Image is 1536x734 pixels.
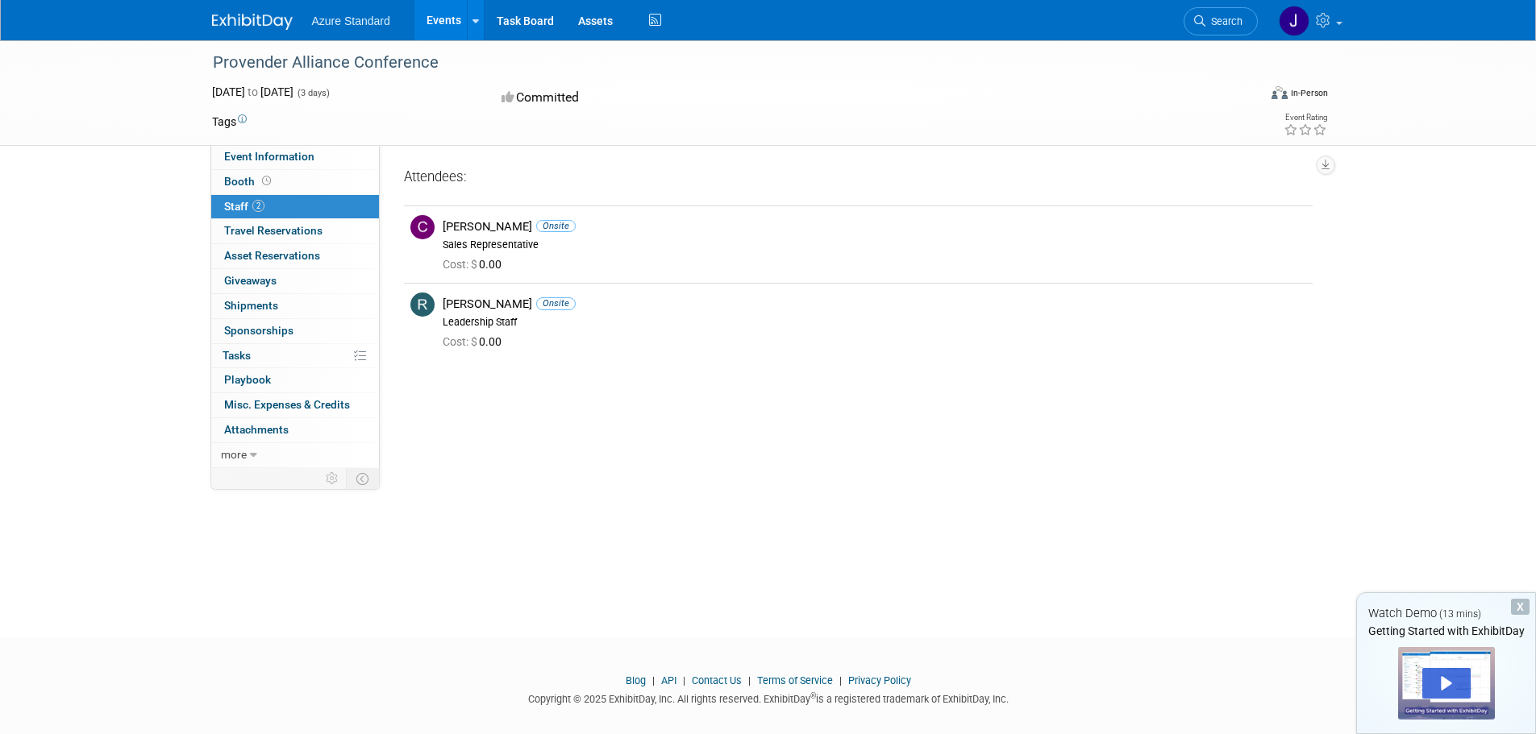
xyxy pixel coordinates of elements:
[443,335,479,348] span: Cost: $
[536,220,576,232] span: Onsite
[835,674,846,686] span: |
[211,219,379,243] a: Travel Reservations
[211,368,379,392] a: Playbook
[744,674,755,686] span: |
[497,84,853,112] div: Committed
[224,423,289,436] span: Attachments
[1439,608,1481,620] span: (13 mins)
[810,691,816,700] sup: ®
[221,448,247,461] span: more
[410,215,435,239] img: C.jpg
[346,468,379,489] td: Toggle Event Tabs
[211,443,379,467] a: more
[252,200,264,212] span: 2
[1511,599,1530,615] div: Dismiss
[648,674,659,686] span: |
[1284,114,1327,122] div: Event Rating
[443,297,1306,312] div: [PERSON_NAME]
[224,224,323,237] span: Travel Reservations
[661,674,676,686] a: API
[443,316,1306,329] div: Leadership Staff
[410,292,435,317] img: R.jpg
[224,150,314,163] span: Event Information
[224,274,277,287] span: Giveaways
[211,145,379,169] a: Event Information
[1357,605,1535,622] div: Watch Demo
[224,299,278,312] span: Shipments
[224,398,350,411] span: Misc. Expenses & Credits
[1290,87,1328,99] div: In-Person
[224,249,320,262] span: Asset Reservations
[1279,6,1309,36] img: Jeff Clason
[318,468,347,489] td: Personalize Event Tab Strip
[1163,84,1329,108] div: Event Format
[211,393,379,417] a: Misc. Expenses & Credits
[312,15,390,27] span: Azure Standard
[259,175,274,187] span: Booth not reserved yet
[757,674,833,686] a: Terms of Service
[211,170,379,194] a: Booth
[443,238,1306,251] div: Sales Representative
[212,114,247,130] td: Tags
[223,349,251,362] span: Tasks
[211,319,379,343] a: Sponsorships
[443,258,479,271] span: Cost: $
[207,48,1234,77] div: Provender Alliance Conference
[1205,15,1243,27] span: Search
[404,168,1313,189] div: Attendees:
[679,674,689,686] span: |
[224,324,293,337] span: Sponsorships
[296,88,330,98] span: (3 days)
[245,85,260,98] span: to
[536,297,576,309] span: Onsite
[443,219,1306,234] div: [PERSON_NAME]
[211,244,379,268] a: Asset Reservations
[692,674,742,686] a: Contact Us
[211,294,379,318] a: Shipments
[848,674,911,686] a: Privacy Policy
[1184,7,1258,35] a: Search
[211,195,379,219] a: Staff2
[443,335,508,348] span: 0.00
[224,373,271,386] span: Playbook
[212,14,293,30] img: ExhibitDay
[211,344,379,368] a: Tasks
[1272,86,1288,99] img: Format-Inperson.png
[224,200,264,213] span: Staff
[211,269,379,293] a: Giveaways
[1357,623,1535,639] div: Getting Started with ExhibitDay
[1422,668,1471,699] div: Play
[224,175,274,188] span: Booth
[443,258,508,271] span: 0.00
[212,85,293,98] span: [DATE] [DATE]
[211,418,379,442] a: Attachments
[626,674,646,686] a: Blog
